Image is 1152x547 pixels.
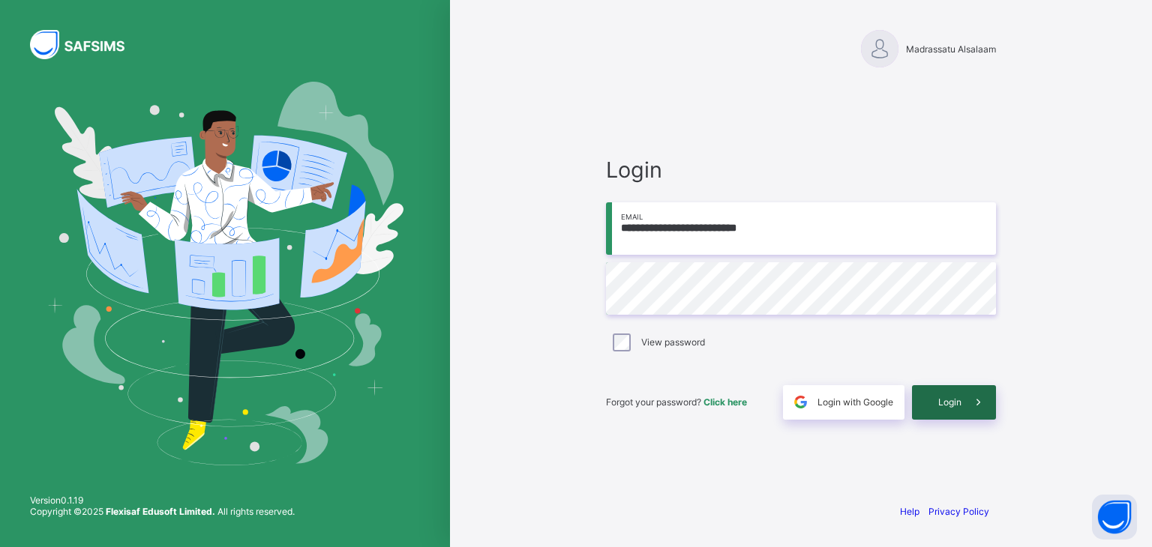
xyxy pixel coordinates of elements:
[30,506,295,517] span: Copyright © 2025 All rights reserved.
[641,336,705,348] label: View password
[817,396,893,408] span: Login with Google
[106,506,215,517] strong: Flexisaf Edusoft Limited.
[928,506,989,517] a: Privacy Policy
[906,43,996,55] span: Madrassatu Alsalaam
[1092,495,1137,540] button: Open asap
[938,396,961,408] span: Login
[30,495,295,506] span: Version 0.1.19
[606,396,747,408] span: Forgot your password?
[900,506,919,517] a: Help
[606,157,996,183] span: Login
[30,30,142,59] img: SAFSIMS Logo
[703,396,747,408] a: Click here
[46,82,403,465] img: Hero Image
[792,393,809,411] img: google.396cfc9801f0270233282035f929180a.svg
